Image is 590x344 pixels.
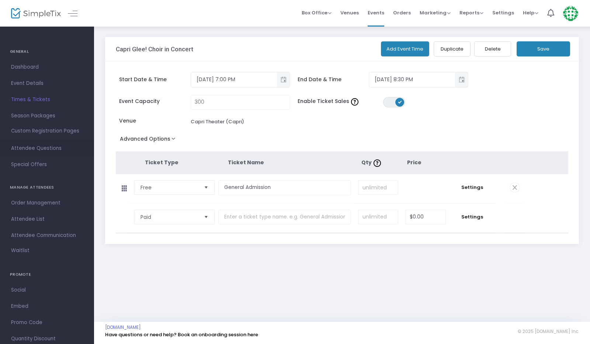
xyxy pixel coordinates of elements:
[140,213,198,221] span: Paid
[11,214,83,224] span: Attendee List
[518,328,579,334] span: © 2025 [DOMAIN_NAME] Inc.
[11,285,83,295] span: Social
[11,160,83,169] span: Special Offers
[277,72,290,87] button: Toggle popup
[359,210,398,224] input: unlimited
[11,79,83,88] span: Event Details
[191,73,277,86] input: Select date & time
[228,159,264,166] span: Ticket Name
[374,159,381,167] img: question-mark
[11,144,83,153] span: Attendee Questions
[459,9,483,16] span: Reports
[105,331,258,338] a: Have questions or need help? Book an onboarding session here
[359,180,398,195] input: unlimited
[368,3,384,22] span: Events
[11,198,83,208] span: Order Management
[302,9,332,16] span: Box Office
[105,324,141,330] a: [DOMAIN_NAME]
[11,334,83,344] span: Quantity Discount
[116,134,183,147] button: Advanced Options
[10,44,84,59] h4: GENERAL
[340,3,359,22] span: Venues
[119,117,190,125] span: Venue
[119,76,190,83] span: Start Date & Time
[11,111,83,121] span: Season Packages
[381,41,430,56] button: Add Event Time
[492,3,514,22] span: Settings
[453,184,492,191] span: Settings
[517,41,570,56] button: Save
[140,184,198,191] span: Free
[116,45,193,53] h3: Capri Glee! Choir in Concert
[11,95,83,104] span: Times & Tickets
[11,302,83,311] span: Embed
[398,100,402,104] span: ON
[11,62,83,72] span: Dashboard
[191,118,244,125] div: Capri Theater (Capri)
[11,231,83,240] span: Attendee Communication
[10,267,84,282] h4: PROMOTE
[11,318,83,327] span: Promo Code
[298,76,369,83] span: End Date & Time
[145,159,178,166] span: Ticket Type
[474,41,511,56] button: Delete
[393,3,411,22] span: Orders
[298,97,383,105] span: Enable Ticket Sales
[420,9,451,16] span: Marketing
[361,159,383,166] span: Qty
[10,180,84,195] h4: MANAGE ATTENDEES
[406,210,445,224] input: Price
[453,213,492,221] span: Settings
[11,247,29,254] span: Waitlist
[407,159,421,166] span: Price
[455,72,468,87] button: Toggle popup
[523,9,538,16] span: Help
[119,97,190,105] span: Event Capacity
[201,180,211,195] button: Select
[201,210,211,224] button: Select
[218,180,351,195] input: Enter a ticket type name. e.g. General Admission
[351,98,358,106] img: question-mark
[11,127,79,135] span: Custom Registration Pages
[434,41,471,56] button: Duplicate
[369,73,455,86] input: Select date & time
[218,210,351,225] input: Enter a ticket type name. e.g. General Admission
